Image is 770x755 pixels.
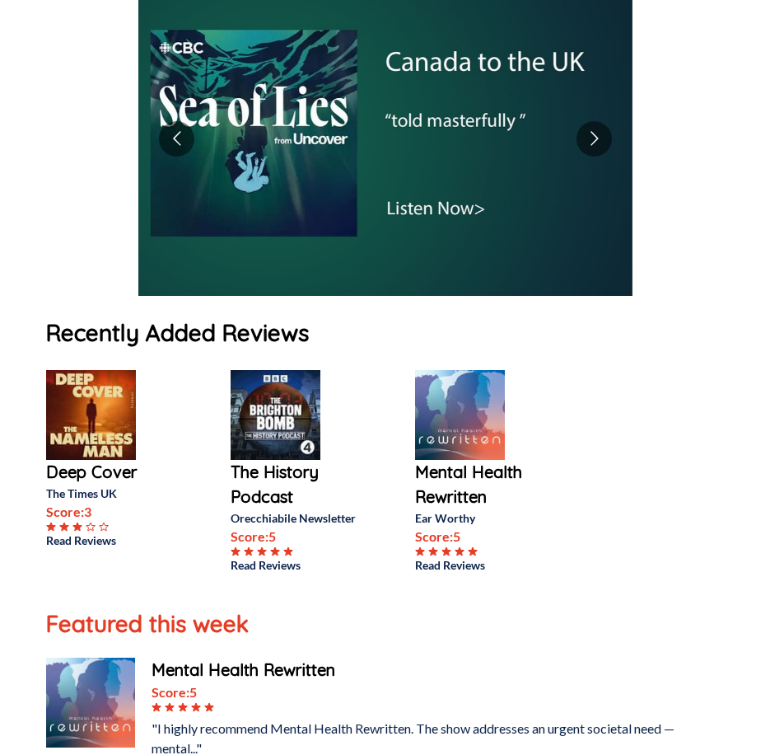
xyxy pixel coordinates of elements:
p: Score: 3 [46,502,178,522]
p: Ear Worthy [415,509,547,527]
p: The Times UK [46,485,178,502]
p: Orecchiabile Newsletter [231,509,362,527]
div: Score: 5 [152,682,724,702]
button: Go to previous slide [159,121,194,157]
h1: Featured this week [46,607,724,641]
img: The History Podcast [231,370,320,460]
a: Mental Health Rewritten [415,460,547,509]
a: Mental Health Rewritten [152,658,724,682]
p: Score: 5 [415,527,547,546]
h1: Recently Added Reviews [46,316,724,350]
a: Deep Cover [46,460,178,485]
a: The History Podcast [231,460,362,509]
p: Score: 5 [231,527,362,546]
img: Mental Health Rewritten [415,370,505,460]
img: Deep Cover [46,370,136,460]
a: Read Reviews [415,556,547,574]
button: Go to next slide [576,121,612,157]
a: Read Reviews [231,556,362,574]
img: Mental Health Rewritten [46,658,135,747]
a: Read Reviews [46,532,178,549]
